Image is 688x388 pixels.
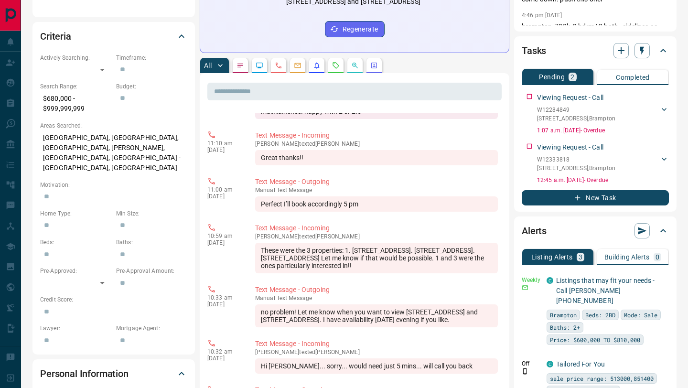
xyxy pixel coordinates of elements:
[255,358,498,374] div: Hi [PERSON_NAME]... sorry... would need just 5 mins... will call you back
[40,267,111,275] p: Pre-Approved:
[370,62,378,69] svg: Agent Actions
[579,254,582,260] p: 3
[40,121,187,130] p: Areas Searched:
[550,374,654,383] span: sale price range: 513000,851400
[207,140,241,147] p: 11:10 am
[255,295,275,302] span: manual
[255,339,498,349] p: Text Message - Incoming
[294,62,301,69] svg: Emails
[537,142,603,152] p: Viewing Request - Call
[255,150,498,165] div: Great thanks!!
[255,349,498,356] p: [PERSON_NAME] texted [PERSON_NAME]
[255,130,498,140] p: Text Message - Incoming
[537,155,615,164] p: W12333818
[522,276,541,284] p: Weekly
[116,54,187,62] p: Timeframe:
[537,153,669,174] div: W12333818[STREET_ADDRESS],Brampton
[537,104,669,125] div: W12284849[STREET_ADDRESS],Brampton
[547,361,553,367] div: condos.ca
[275,62,282,69] svg: Calls
[522,223,547,238] h2: Alerts
[522,39,669,62] div: Tasks
[255,140,498,147] p: [PERSON_NAME] texted [PERSON_NAME]
[204,62,212,69] p: All
[537,164,615,172] p: [STREET_ADDRESS] , Brampton
[116,82,187,91] p: Budget:
[539,74,565,80] p: Pending
[207,193,241,200] p: [DATE]
[40,295,187,304] p: Credit Score:
[255,223,498,233] p: Text Message - Incoming
[256,62,263,69] svg: Lead Browsing Activity
[207,348,241,355] p: 10:32 am
[40,324,111,333] p: Lawyer:
[332,62,340,69] svg: Requests
[522,368,528,375] svg: Push Notification Only
[325,21,385,37] button: Regenerate
[116,324,187,333] p: Mortgage Agent:
[255,285,498,295] p: Text Message - Outgoing
[537,106,615,114] p: W12284849
[207,294,241,301] p: 10:33 am
[207,147,241,153] p: [DATE]
[207,355,241,362] p: [DATE]
[255,187,498,194] p: Text Message
[616,74,650,81] p: Completed
[522,190,669,205] button: New Task
[537,126,669,135] p: 1:07 a.m. [DATE] - Overdue
[40,54,111,62] p: Actively Searching:
[255,243,498,273] div: These were the 3 properties: 1. [STREET_ADDRESS]. [STREET_ADDRESS]. [STREET_ADDRESS] Let me know ...
[116,238,187,247] p: Baths:
[40,238,111,247] p: Beds:
[522,22,669,52] p: brampton, 700k, 2 bdrm/ 2 bath , sidelines as unaffordable right now with high rates and high pri...
[40,366,129,381] h2: Personal Information
[656,254,659,260] p: 0
[40,362,187,385] div: Personal Information
[585,310,615,320] span: Beds: 2BD
[207,186,241,193] p: 11:00 am
[624,310,657,320] span: Mode: Sale
[550,323,580,332] span: Baths: 2+
[550,310,577,320] span: Brampton
[550,335,640,345] span: Price: $600,000 TO $810,000
[40,181,187,189] p: Motivation:
[570,74,574,80] p: 2
[40,91,111,117] p: $680,000 - $999,999,999
[547,277,553,284] div: condos.ca
[255,295,498,302] p: Text Message
[207,233,241,239] p: 10:59 am
[207,239,241,246] p: [DATE]
[40,29,71,44] h2: Criteria
[537,93,603,103] p: Viewing Request - Call
[255,233,498,240] p: [PERSON_NAME] texted [PERSON_NAME]
[537,176,669,184] p: 12:45 a.m. [DATE] - Overdue
[255,196,498,212] div: Perfect I’ll book accordingly 5 pm
[116,209,187,218] p: Min Size:
[236,62,244,69] svg: Notes
[522,359,541,368] p: Off
[255,304,498,327] div: no problem! Let me know when you want to view [STREET_ADDRESS] and [STREET_ADDRESS]. I have avail...
[255,177,498,187] p: Text Message - Outgoing
[537,114,615,123] p: [STREET_ADDRESS] , Brampton
[522,43,546,58] h2: Tasks
[313,62,321,69] svg: Listing Alerts
[116,267,187,275] p: Pre-Approval Amount:
[255,187,275,194] span: manual
[522,219,669,242] div: Alerts
[531,254,573,260] p: Listing Alerts
[351,62,359,69] svg: Opportunities
[522,12,562,19] p: 4:46 pm [DATE]
[556,360,605,368] a: Tailored For You
[40,130,187,176] p: [GEOGRAPHIC_DATA], [GEOGRAPHIC_DATA], [GEOGRAPHIC_DATA], [PERSON_NAME], [GEOGRAPHIC_DATA], [GEOGR...
[522,284,528,291] svg: Email
[207,301,241,308] p: [DATE]
[40,25,187,48] div: Criteria
[40,209,111,218] p: Home Type:
[40,82,111,91] p: Search Range:
[604,254,650,260] p: Building Alerts
[556,277,655,304] a: Listings that may fit your needs - Call [PERSON_NAME] [PHONE_NUMBER]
